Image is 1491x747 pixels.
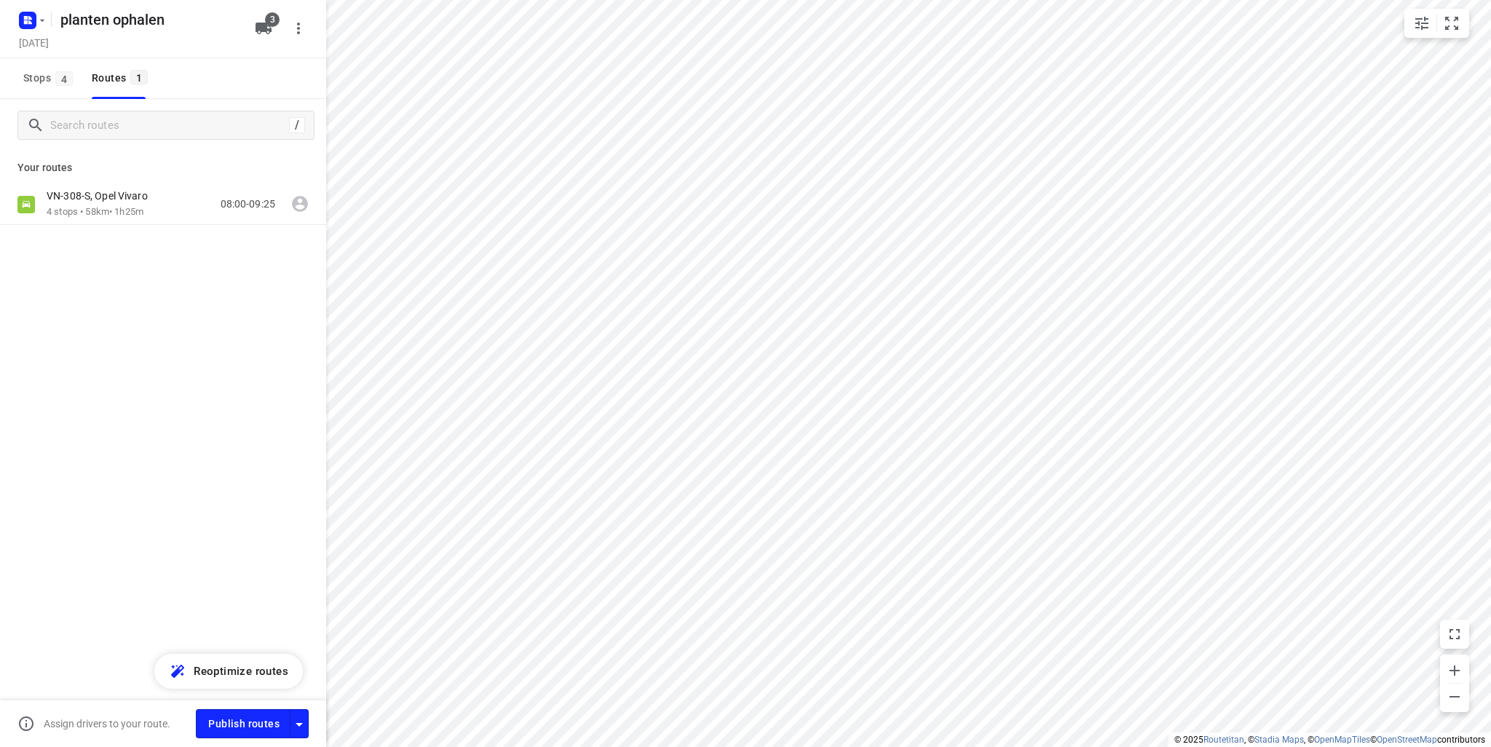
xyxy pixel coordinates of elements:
[249,14,278,43] button: 3
[1404,9,1469,38] div: small contained button group
[50,114,289,137] input: Search routes
[1314,735,1370,745] a: OpenMapTiles
[208,715,280,733] span: Publish routes
[289,117,305,133] div: /
[47,205,162,219] p: 4 stops • 58km • 1h25m
[55,71,73,86] span: 4
[1437,9,1466,38] button: Fit zoom
[1407,9,1436,38] button: Map settings
[130,70,148,84] span: 1
[55,8,243,31] h5: Rename
[1377,735,1437,745] a: OpenStreetMap
[284,14,313,43] button: More
[1254,735,1304,745] a: Stadia Maps
[17,160,309,175] p: Your routes
[194,662,288,681] span: Reoptimize routes
[13,34,55,51] h5: [DATE]
[285,189,315,218] span: Assign driver
[196,709,290,738] button: Publish routes
[221,197,275,212] p: 08:00-09:25
[1203,735,1244,745] a: Routetitan
[92,69,152,87] div: Routes
[44,718,170,730] p: Assign drivers to your route.
[47,189,157,202] p: VN-308-S, Opel Vivaro
[290,714,308,732] div: Driver app settings
[154,654,303,689] button: Reoptimize routes
[265,12,280,27] span: 3
[1174,735,1485,745] li: © 2025 , © , © © contributors
[23,69,77,87] span: Stops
